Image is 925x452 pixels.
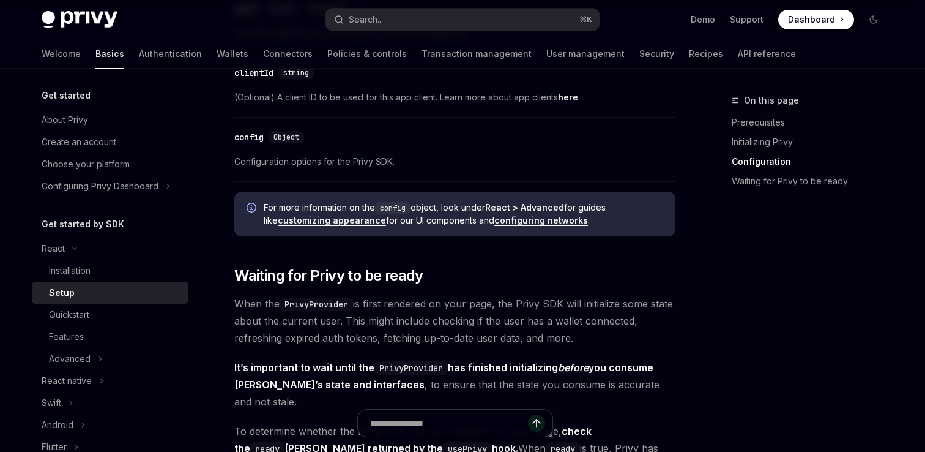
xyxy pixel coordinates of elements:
[95,39,124,69] a: Basics
[247,203,259,215] svg: Info
[42,88,91,103] h5: Get started
[273,132,299,142] span: Object
[374,361,448,375] code: PrivyProvider
[139,39,202,69] a: Authentication
[234,154,675,169] span: Configuration options for the Privy SDK.
[732,152,893,171] a: Configuration
[49,307,89,322] div: Quickstart
[32,304,188,326] a: Quickstart
[49,352,91,366] div: Advanced
[864,10,883,29] button: Toggle dark mode
[234,131,264,143] div: config
[42,241,65,256] div: React
[546,39,625,69] a: User management
[264,202,663,227] span: For more information on the object, look under for guides like for our UI components and .
[234,266,423,285] span: Waiting for Privy to be ready
[278,215,386,226] a: customizing appearance
[732,113,893,132] a: Prerequisites
[375,202,410,214] code: config
[42,217,124,232] h5: Get started by SDK
[42,418,73,432] div: Android
[217,39,248,69] a: Wallets
[49,263,91,278] div: Installation
[732,171,893,191] a: Waiting for Privy to be ready
[42,157,130,171] div: Choose your platform
[639,39,674,69] a: Security
[422,39,532,69] a: Transaction management
[744,93,799,108] span: On this page
[234,359,675,410] span: , to ensure that the state you consume is accurate and not stale.
[689,39,723,69] a: Recipes
[327,39,407,69] a: Policies & controls
[49,330,84,344] div: Features
[234,67,273,79] div: clientId
[349,12,383,27] div: Search...
[283,68,309,78] span: string
[42,179,158,194] div: Configuring Privy Dashboard
[788,13,835,26] span: Dashboard
[32,260,188,282] a: Installation
[42,374,92,388] div: React native
[494,215,588,226] a: configuring networks
[325,9,600,31] button: Search...⌘K
[32,153,188,175] a: Choose your platform
[558,92,578,103] a: here
[42,396,61,410] div: Swift
[42,39,81,69] a: Welcome
[732,132,893,152] a: Initializing Privy
[738,39,796,69] a: API reference
[32,282,188,304] a: Setup
[528,415,545,432] button: Send message
[234,361,653,391] strong: It’s important to wait until the has finished initializing you consume [PERSON_NAME]’s state and ...
[32,109,188,131] a: About Privy
[691,13,715,26] a: Demo
[32,131,188,153] a: Create an account
[485,202,564,213] strong: React > Advanced
[579,15,592,24] span: ⌘ K
[558,361,589,374] em: before
[263,39,313,69] a: Connectors
[42,113,88,127] div: About Privy
[730,13,763,26] a: Support
[32,326,188,348] a: Features
[42,135,116,149] div: Create an account
[49,285,75,300] div: Setup
[234,295,675,347] span: When the is first rendered on your page, the Privy SDK will initialize some state about the curre...
[778,10,854,29] a: Dashboard
[42,11,117,28] img: dark logo
[234,90,675,105] span: (Optional) A client ID to be used for this app client. Learn more about app clients .
[280,298,353,311] code: PrivyProvider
